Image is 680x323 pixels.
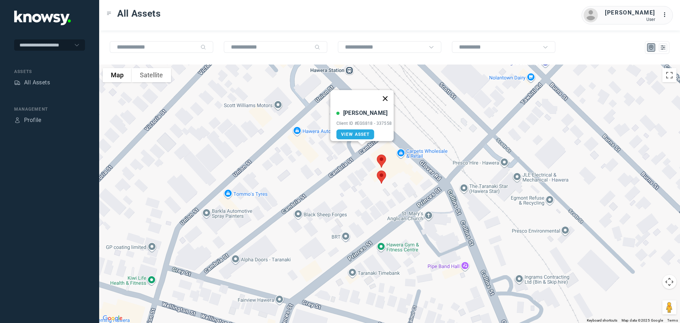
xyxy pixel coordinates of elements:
img: avatar.png [584,8,598,22]
button: Map camera controls [662,275,676,289]
span: Map data ©2025 Google [622,318,663,322]
div: Assets [14,68,85,75]
div: Profile [14,117,21,123]
button: Toggle fullscreen view [662,68,676,82]
div: All Assets [24,78,50,87]
div: Search [314,44,320,50]
a: View Asset [336,129,374,139]
a: Terms (opens in new tab) [667,318,678,322]
div: [PERSON_NAME] [605,9,655,17]
span: View Asset [341,132,370,137]
tspan: ... [663,12,670,17]
img: Application Logo [14,11,71,25]
div: : [662,11,671,20]
div: List [660,44,666,51]
div: Profile [24,116,41,124]
a: AssetsAll Assets [14,78,50,87]
button: Keyboard shortcuts [587,318,617,323]
a: Open this area in Google Maps (opens a new window) [101,314,124,323]
div: Client ID #EGS818 - 337558 [336,121,392,126]
button: Close [376,90,393,107]
div: Map [648,44,654,51]
div: [PERSON_NAME] [343,109,388,117]
button: Show satellite imagery [132,68,171,82]
span: All Assets [117,7,161,20]
a: ProfileProfile [14,116,41,124]
div: Search [200,44,206,50]
div: : [662,11,671,19]
button: Drag Pegman onto the map to open Street View [662,300,676,314]
button: Show street map [103,68,132,82]
div: Assets [14,79,21,86]
div: Toggle Menu [107,11,112,16]
img: Google [101,314,124,323]
div: Management [14,106,85,112]
div: User [605,17,655,22]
